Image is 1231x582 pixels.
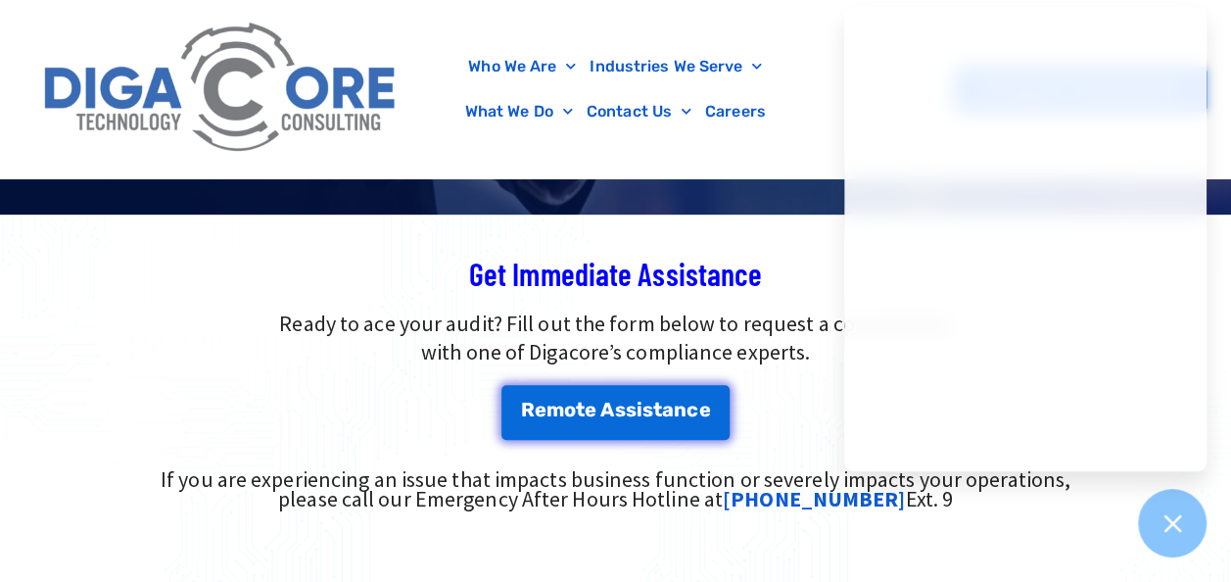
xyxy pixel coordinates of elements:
nav: Menu [418,44,812,134]
img: Digacore Logo [34,10,408,169]
div: If you are experiencing an issue that impacts business function or severely impacts your operatio... [131,469,1101,509]
span: s [642,400,653,419]
p: Ready to ace your audit? Fill out the form below to request a consultation with one of Digacore’s... [10,310,1221,366]
iframe: Chatgenie Messenger [844,7,1207,471]
a: Who We Are [461,44,583,89]
span: Get Immediate Assistance [469,255,762,292]
a: [PHONE_NUMBER] [723,485,905,512]
span: e [585,400,596,419]
span: s [614,400,625,419]
span: i [637,400,642,419]
span: t [653,400,662,419]
a: What We Do [458,89,580,134]
span: e [535,400,546,419]
span: A [600,400,614,419]
span: a [662,400,674,419]
span: c [687,400,698,419]
span: R [521,400,535,419]
a: Careers [698,89,773,134]
a: Contact Us [580,89,698,134]
a: Industries We Serve [583,44,769,89]
span: n [674,400,687,419]
span: s [626,400,637,419]
span: e [698,400,710,419]
a: Remote Assistance [501,385,731,440]
span: t [576,400,585,419]
span: m [546,400,564,419]
span: o [564,400,576,419]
